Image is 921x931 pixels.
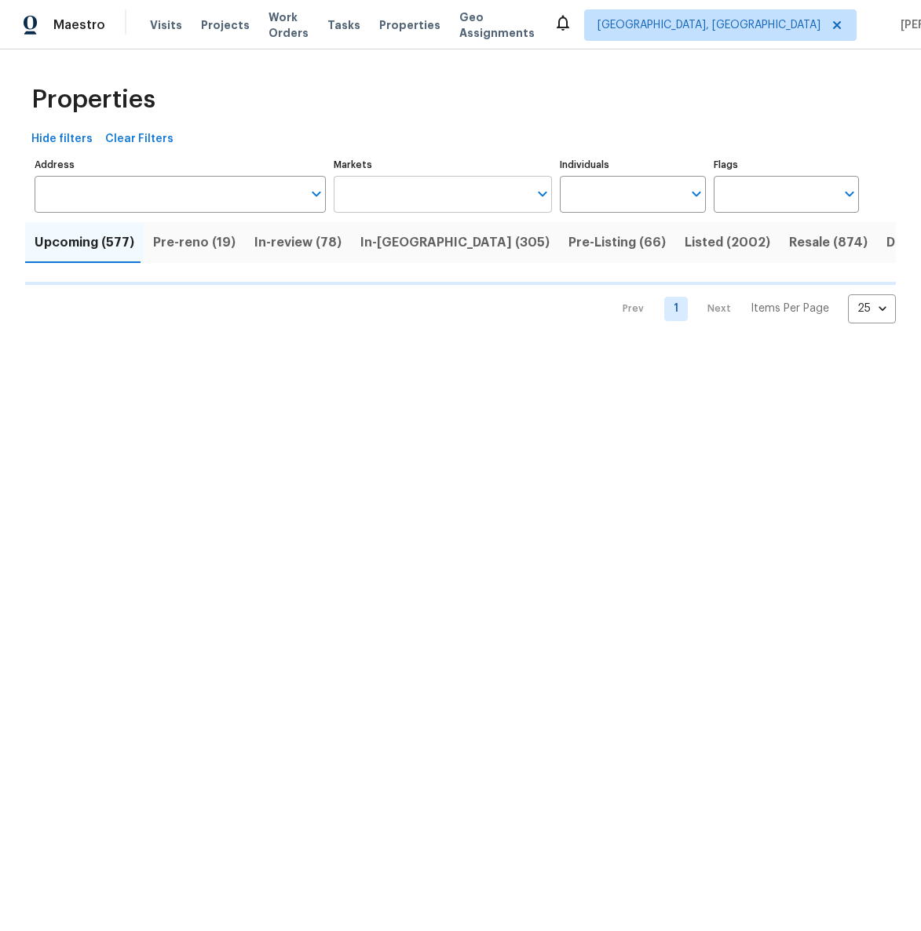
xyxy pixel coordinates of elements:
[664,297,688,321] a: Goto page 1
[714,160,859,170] label: Flags
[35,232,134,254] span: Upcoming (577)
[685,183,707,205] button: Open
[35,160,326,170] label: Address
[379,17,440,33] span: Properties
[568,232,666,254] span: Pre-Listing (66)
[201,17,250,33] span: Projects
[31,92,155,108] span: Properties
[751,301,829,316] p: Items Per Page
[459,9,535,41] span: Geo Assignments
[150,17,182,33] span: Visits
[269,9,309,41] span: Work Orders
[327,20,360,31] span: Tasks
[560,160,705,170] label: Individuals
[25,125,99,154] button: Hide filters
[608,294,896,323] nav: Pagination Navigation
[848,288,896,329] div: 25
[31,130,93,149] span: Hide filters
[598,17,820,33] span: [GEOGRAPHIC_DATA], [GEOGRAPHIC_DATA]
[839,183,861,205] button: Open
[305,183,327,205] button: Open
[685,232,770,254] span: Listed (2002)
[360,232,550,254] span: In-[GEOGRAPHIC_DATA] (305)
[99,125,180,154] button: Clear Filters
[105,130,174,149] span: Clear Filters
[532,183,554,205] button: Open
[334,160,552,170] label: Markets
[789,232,868,254] span: Resale (874)
[53,17,105,33] span: Maestro
[153,232,236,254] span: Pre-reno (19)
[254,232,342,254] span: In-review (78)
